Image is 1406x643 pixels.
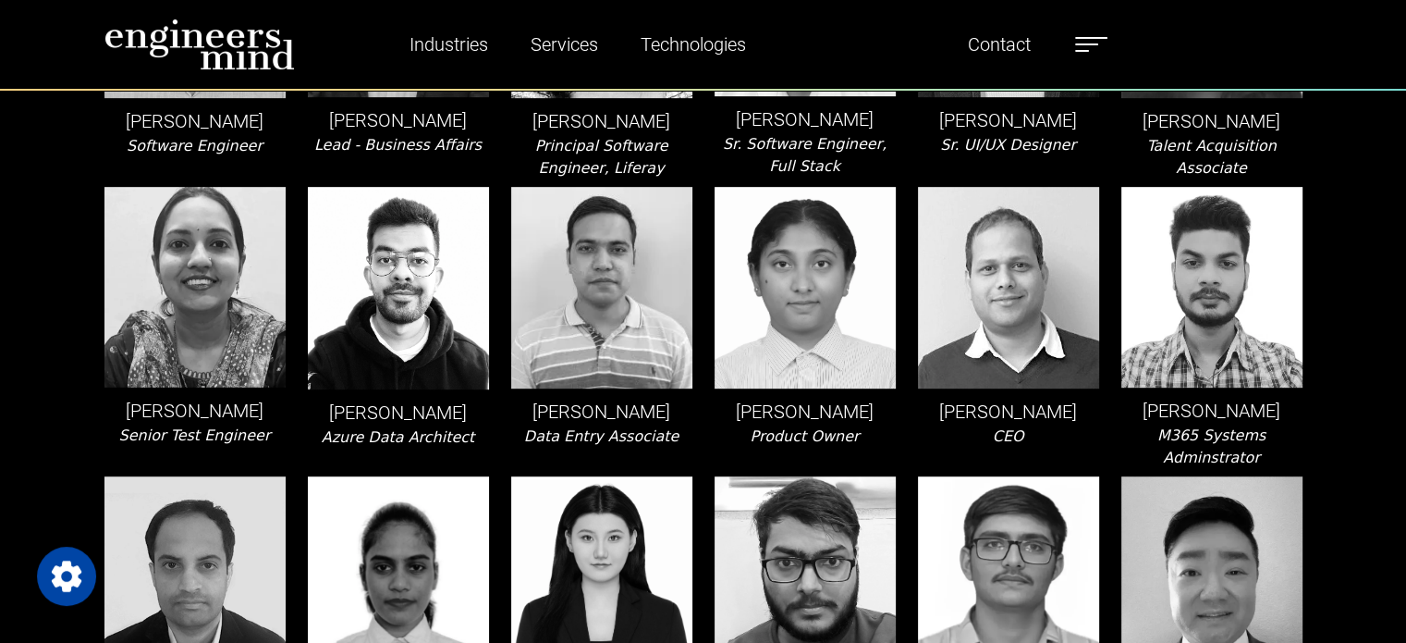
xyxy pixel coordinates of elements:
[314,136,482,154] i: Lead - Business Affairs
[524,427,679,445] i: Data Entry Associate
[918,398,1099,426] p: [PERSON_NAME]
[308,106,489,134] p: [PERSON_NAME]
[715,398,896,426] p: [PERSON_NAME]
[308,399,489,427] p: [PERSON_NAME]
[633,23,753,66] a: Technologies
[127,137,263,155] i: Software Engineer
[523,23,605,66] a: Services
[960,23,1038,66] a: Contact
[750,427,859,445] i: Product Owner
[723,135,886,175] i: Sr. Software Engineer, Full Stack
[104,397,286,425] p: [PERSON_NAME]
[535,137,668,177] i: Principal Software Engineer, Liferay
[940,136,1076,154] i: Sr. UI/UX Designer
[402,23,495,66] a: Industries
[322,428,475,446] i: Azure Data Architect
[511,187,692,389] img: leader-img
[715,187,896,388] img: leader-img
[1121,397,1302,425] p: [PERSON_NAME]
[511,398,692,426] p: [PERSON_NAME]
[993,427,1024,445] i: CEO
[918,187,1099,388] img: leader-img
[119,427,271,444] i: Senior Test Engineer
[1121,107,1302,135] p: [PERSON_NAME]
[104,19,295,70] img: logo
[511,107,692,135] p: [PERSON_NAME]
[104,187,286,388] img: leader-img
[1146,137,1276,177] i: Talent Acquisition Associate
[715,105,896,133] p: [PERSON_NAME]
[1121,187,1302,387] img: leader-img
[308,187,489,389] img: leader-img
[1157,427,1265,466] i: M365 Systems Adminstrator
[104,107,286,135] p: [PERSON_NAME]
[918,106,1099,134] p: [PERSON_NAME]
